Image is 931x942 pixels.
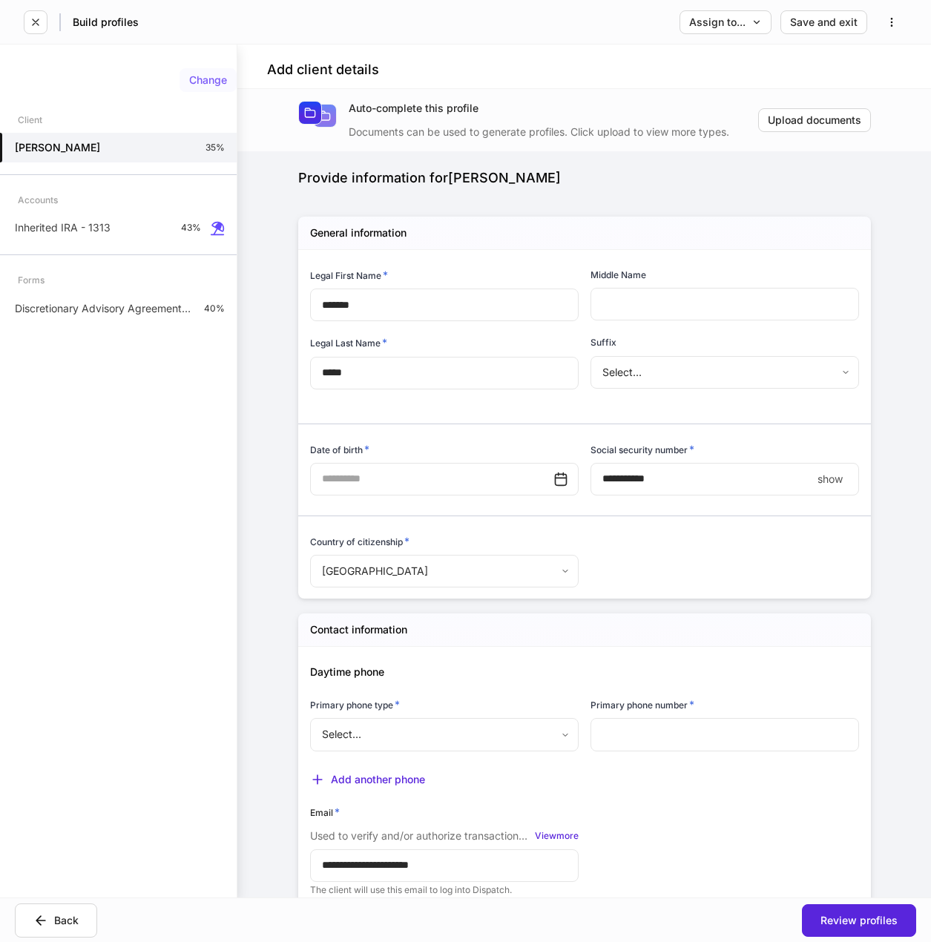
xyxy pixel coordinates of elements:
button: Assign to... [680,10,772,34]
h6: Suffix [590,335,616,349]
button: Back [15,903,97,938]
p: 35% [205,142,225,154]
button: Save and exit [780,10,867,34]
p: Used to verify and/or authorize transactions for electronic delivery. [310,829,532,843]
h6: Legal First Name [310,268,388,283]
div: Select... [590,356,858,389]
h6: Middle Name [590,268,646,282]
h6: Primary phone number [590,697,694,712]
div: View more [535,831,579,840]
h5: General information [310,225,407,240]
p: Inherited IRA - 1313 [15,220,111,235]
div: Documents can be used to generate profiles. Click upload to view more types. [349,116,758,139]
p: 43% [181,222,201,234]
p: Discretionary Advisory Agreement: Non-Wrap Fee [15,301,192,316]
div: Forms [18,267,45,293]
div: Email [310,805,579,820]
div: Save and exit [790,17,858,27]
div: Accounts [18,187,58,213]
button: Upload documents [758,108,871,132]
div: Select... [310,718,578,751]
div: Change [189,75,227,85]
button: Review profiles [802,904,916,937]
h6: Date of birth [310,442,369,457]
div: Review profiles [820,915,898,926]
div: Client [18,107,42,133]
div: Back [33,913,79,928]
h5: [PERSON_NAME] [15,140,100,155]
h5: Build profiles [73,15,139,30]
h6: Primary phone type [310,697,400,712]
h6: Country of citizenship [310,534,409,549]
h6: Legal Last Name [310,335,387,350]
button: Change [180,68,237,92]
p: 40% [204,303,225,314]
h5: Contact information [310,622,407,637]
h6: Social security number [590,442,694,457]
h4: Add client details [267,61,379,79]
p: The client will use this email to log into Dispatch. [310,884,579,896]
div: Assign to... [689,17,762,27]
div: [GEOGRAPHIC_DATA] [310,555,578,587]
div: Auto-complete this profile [349,101,758,116]
div: Provide information for [PERSON_NAME] [298,169,871,187]
button: Add another phone [310,772,425,787]
div: Daytime phone [298,647,859,679]
button: Viewmore [535,829,579,843]
div: Upload documents [768,115,861,125]
p: show [817,472,843,487]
